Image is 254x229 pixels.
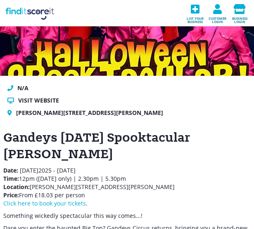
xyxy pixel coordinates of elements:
a: Business login [228,3,251,23]
span: [PERSON_NAME][STREET_ADDRESS][PERSON_NAME] From £18.03 per person . [3,183,175,207]
a: N/A [17,84,28,92]
span: List your business [184,14,206,23]
strong: Price: [3,191,19,199]
p: Something wickedly spectacular this way comes...! [3,212,251,220]
strong: Location: [3,183,30,191]
a: Click here to book your tickets [3,199,86,207]
span: Customer login [206,14,228,23]
a: List your business [184,3,206,23]
a: [PERSON_NAME][STREET_ADDRESS][PERSON_NAME] [16,109,163,117]
span: 2025 - [DATE] [38,166,76,174]
span: [DATE] [20,166,38,174]
h1: Gandeys [DATE] Spooktacular [PERSON_NAME] [3,129,251,162]
span: Business login [228,14,251,23]
strong: Time: [3,175,19,182]
span: 12pm ([DATE] only) | 2.30pm | 5.30pm [19,175,126,182]
a: Visit website [18,96,59,105]
strong: Date: [3,166,20,174]
a: Customer login [206,3,228,23]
